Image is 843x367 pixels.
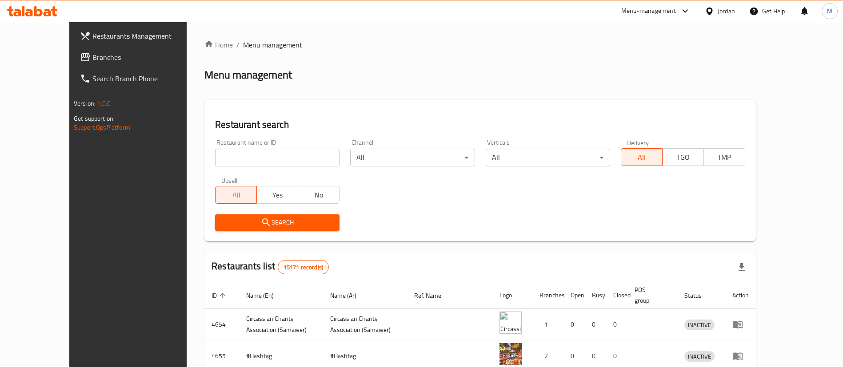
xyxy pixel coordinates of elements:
span: Get support on: [74,113,115,124]
td: 0 [606,309,627,340]
button: All [215,186,257,204]
button: Search [215,214,340,231]
span: Ref. Name [414,290,453,301]
th: Busy [585,282,606,309]
h2: Restaurants list [212,260,329,274]
span: Search Branch Phone [92,73,203,84]
input: Search for restaurant name or ID.. [215,149,340,166]
label: Upsell [221,177,238,183]
span: TGO [666,151,700,164]
span: All [219,189,253,201]
span: No [302,189,336,201]
td: 4654 [204,309,239,340]
td: ​Circassian ​Charity ​Association​ (Samawer) [323,309,407,340]
th: Action [725,282,756,309]
div: All [350,149,475,166]
button: All [621,148,663,166]
span: 1.0.0 [97,98,111,109]
button: TMP [703,148,745,166]
a: Home [204,39,233,50]
span: Status [684,290,713,301]
a: Search Branch Phone [73,68,210,89]
div: Menu-management [621,6,676,16]
button: No [298,186,340,204]
h2: Restaurant search [215,118,745,131]
div: INACTIVE [684,351,715,362]
li: / [236,39,240,50]
span: Search [222,217,332,228]
a: Branches [73,47,210,68]
div: Menu [732,351,749,361]
a: Support.OpsPlatform [74,122,130,133]
span: Menu management [243,39,302,50]
span: TMP [707,151,742,164]
span: All [625,151,659,164]
label: Delivery [627,139,649,146]
span: 15171 record(s) [278,263,328,272]
span: ID [212,290,228,301]
img: ​Circassian ​Charity ​Association​ (Samawer) [499,312,522,334]
div: Total records count [278,260,329,274]
nav: breadcrumb [204,39,756,50]
td: ​Circassian ​Charity ​Association​ (Samawer) [239,309,323,340]
span: Name (En) [246,290,285,301]
td: 0 [563,309,585,340]
th: Branches [532,282,563,309]
span: Branches [92,52,203,63]
div: Export file [731,257,752,278]
span: Restaurants Management [92,31,203,41]
div: All [486,149,610,166]
th: Closed [606,282,627,309]
button: Yes [256,186,298,204]
td: 1 [532,309,563,340]
div: Menu [732,319,749,330]
span: POS group [635,284,667,306]
span: INACTIVE [684,351,715,362]
span: Name (Ar) [330,290,368,301]
span: Yes [260,189,295,201]
th: Logo [492,282,532,309]
button: TGO [662,148,704,166]
span: M [827,6,832,16]
th: Open [563,282,585,309]
div: Jordan [718,6,735,16]
a: Restaurants Management [73,25,210,47]
td: 0 [585,309,606,340]
span: INACTIVE [684,320,715,330]
img: #Hashtag [499,343,522,365]
h2: Menu management [204,68,292,82]
span: Version: [74,98,96,109]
